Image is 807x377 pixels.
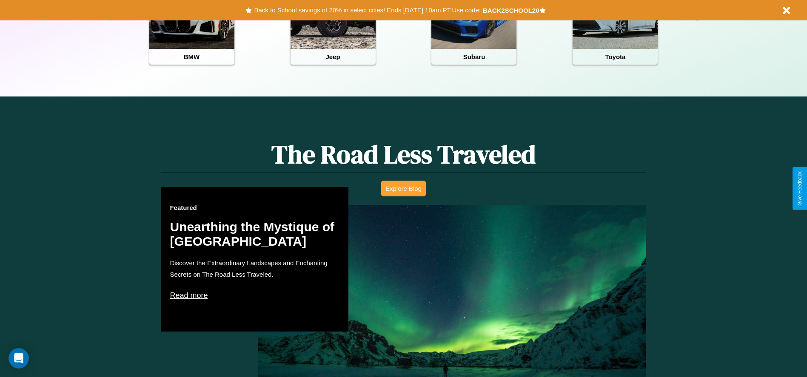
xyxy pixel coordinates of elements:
button: Explore Blog [381,181,426,196]
h1: The Road Less Traveled [161,137,645,172]
h2: Unearthing the Mystique of [GEOGRAPHIC_DATA] [170,220,340,249]
div: Open Intercom Messenger [9,348,29,368]
p: Read more [170,289,340,302]
h4: Jeep [291,49,376,65]
p: Discover the Extraordinary Landscapes and Enchanting Secrets on The Road Less Traveled. [170,257,340,280]
h4: Subaru [431,49,516,65]
div: Give Feedback [797,171,803,206]
h3: Featured [170,204,340,211]
b: BACK2SCHOOL20 [483,7,539,14]
button: Back to School savings of 20% in select cities! Ends [DATE] 10am PT.Use code: [252,4,482,16]
h4: BMW [149,49,234,65]
h4: Toyota [573,49,658,65]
